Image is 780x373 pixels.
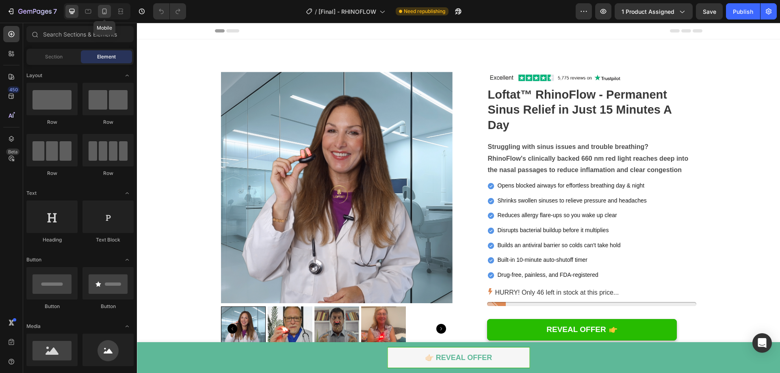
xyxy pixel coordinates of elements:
[82,303,134,310] div: Button
[696,3,723,19] button: Save
[409,302,469,311] span: REVEAL OFFER
[45,53,63,60] span: Section
[350,49,497,60] img: gempages_522984379950040308-2670411a-7f89-4395-93e2-869d0b1a0ba0.png
[361,175,510,181] span: Shrinks swollen sinuses to relieve pressure and headaches
[121,69,134,82] span: Toggle open
[703,8,716,15] span: Save
[53,6,57,16] p: 7
[26,72,42,79] span: Layout
[26,190,37,197] span: Text
[361,234,451,240] span: Built-in 10-minute auto-shutoff timer
[752,333,772,353] div: Open Intercom Messenger
[26,256,41,263] span: Button
[82,170,134,177] div: Row
[121,320,134,333] span: Toggle open
[82,119,134,126] div: Row
[91,301,100,311] button: Carousel Back Arrow
[26,170,78,177] div: Row
[121,253,134,266] span: Toggle open
[318,7,376,16] span: [Final] - RHINOFLOW
[361,189,480,196] span: Reduces allergy flare-ups so you wake up clear
[622,7,674,16] span: 1 product assigned
[315,7,317,16] span: /
[26,119,78,126] div: Row
[615,3,693,19] button: 1 product assigned
[6,149,19,155] div: Beta
[361,160,508,166] span: Opens blocked airways for effortless breathing day & night
[82,236,134,244] div: Text Block
[26,303,78,310] div: Button
[733,7,753,16] div: Publish
[351,65,535,109] strong: Loftat™ RhinoFlow - Permanent Sinus Relief in Just 15 Minutes A Day
[299,301,309,311] button: Carousel Next Arrow
[726,3,760,19] button: Publish
[288,331,355,339] span: 👉🏻 REVEAL OFFER
[351,121,512,127] strong: Struggling with sinus issues and trouble breathing?
[250,324,393,346] a: 👉🏻 REVEAL OFFER
[361,219,484,226] span: Builds an antiviral barrier so colds can't take hold
[26,323,41,330] span: Media
[361,249,461,255] span: Drug-free, painless, and FDA-registered
[350,296,540,318] a: REVEAL OFFER
[8,86,19,93] div: 450
[121,187,134,200] span: Toggle open
[358,264,482,276] p: HURRY! Only 46 left in stock at this price...
[26,236,78,244] div: Heading
[3,3,61,19] button: 7
[351,132,552,151] strong: RhinoFlow's clinically backed 660 nm red light reaches deep into the nasal passages to reduce inf...
[26,26,134,42] input: Search Sections & Elements
[97,53,116,60] span: Element
[361,204,472,211] span: Disrupts bacterial buildup before it multiplies
[137,23,780,373] iframe: Design area
[404,8,445,15] span: Need republishing
[153,3,186,19] div: Undo/Redo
